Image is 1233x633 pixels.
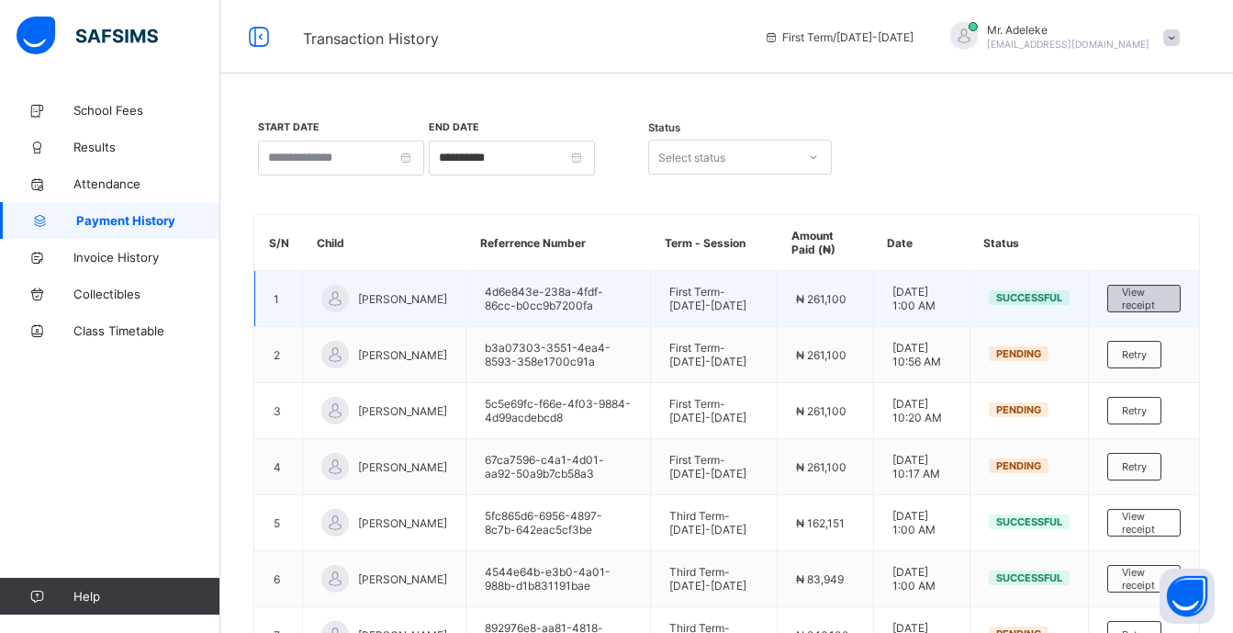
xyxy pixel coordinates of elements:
td: [DATE] 10:56 AM [873,327,970,383]
span: Help [73,589,219,604]
td: First Term - [DATE]-[DATE] [651,271,778,327]
span: Payment History [76,213,220,228]
td: 5 [255,495,303,551]
span: Retry [1122,460,1147,473]
span: Retry [1122,404,1147,417]
span: School Fees [73,103,220,118]
td: [DATE] 10:20 AM [873,383,970,439]
td: 5fc865d6-6956-4897-8c7b-642eac5cf3be [466,495,651,551]
span: [PERSON_NAME] [358,404,447,418]
span: [PERSON_NAME] [358,348,447,362]
span: Retry [1122,348,1147,361]
span: [PERSON_NAME] [358,516,447,530]
span: Pending [996,459,1041,472]
span: Successful [996,291,1062,304]
td: Third Term - [DATE]-[DATE] [651,495,778,551]
th: Referrence Number [466,215,651,271]
td: First Term - [DATE]-[DATE] [651,439,778,495]
label: Start Date [258,121,319,133]
span: Pending [996,403,1041,416]
th: Term - Session [651,215,778,271]
td: 1 [255,271,303,327]
span: [EMAIL_ADDRESS][DOMAIN_NAME] [987,39,1149,50]
span: View receipt [1122,510,1166,536]
span: [PERSON_NAME] [358,572,447,586]
td: Third Term - [DATE]-[DATE] [651,551,778,607]
th: Status [970,215,1088,271]
td: [DATE] 1:00 AM [873,551,970,607]
td: 4544e64b-e3b0-4a01-988b-d1b831191bae [466,551,651,607]
td: 6 [255,551,303,607]
span: Results [73,140,220,154]
td: b3a07303-3551-4ea4-8593-358e1700c91a [466,327,651,383]
td: [DATE] 10:17 AM [873,439,970,495]
img: safsims [17,17,158,55]
td: First Term - [DATE]-[DATE] [651,327,778,383]
span: ₦ 83,949 [796,572,844,586]
td: 4d6e843e-238a-4fdf-86cc-b0cc9b7200fa [466,271,651,327]
span: View receipt [1122,286,1166,311]
td: 67ca7596-c4a1-4d01-aa92-50a9b7cb58a3 [466,439,651,495]
td: 4 [255,439,303,495]
th: Child [303,215,466,271]
span: Pending [996,347,1041,360]
span: [PERSON_NAME] [358,292,447,306]
span: ₦ 261,100 [796,404,846,418]
span: [PERSON_NAME] [358,460,447,474]
button: Open asap [1160,569,1215,624]
td: 3 [255,383,303,439]
span: Invoice History [73,250,220,265]
span: ₦ 261,100 [796,292,846,306]
th: Date [873,215,970,271]
span: Status [648,121,680,134]
span: Class Timetable [73,323,220,338]
span: Successful [996,571,1062,584]
td: [DATE] 1:00 AM [873,271,970,327]
td: 2 [255,327,303,383]
th: Amount Paid (₦) [778,215,874,271]
span: Collectibles [73,287,220,301]
span: View receipt [1122,566,1166,592]
span: session/term information [764,30,914,44]
label: End Date [429,121,479,133]
span: ₦ 261,100 [796,460,846,474]
td: [DATE] 1:00 AM [873,495,970,551]
span: Attendance [73,176,220,191]
span: Mr. Adeleke [987,23,1149,37]
div: Select status [658,140,725,175]
span: Successful [996,515,1062,528]
td: 5c5e69fc-f66e-4f03-9884-4d99acdebcd8 [466,383,651,439]
div: Mr.Adeleke [932,22,1189,52]
th: S/N [255,215,303,271]
span: ₦ 162,151 [796,516,845,530]
span: Transaction History [303,29,439,48]
td: First Term - [DATE]-[DATE] [651,383,778,439]
span: ₦ 261,100 [796,348,846,362]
